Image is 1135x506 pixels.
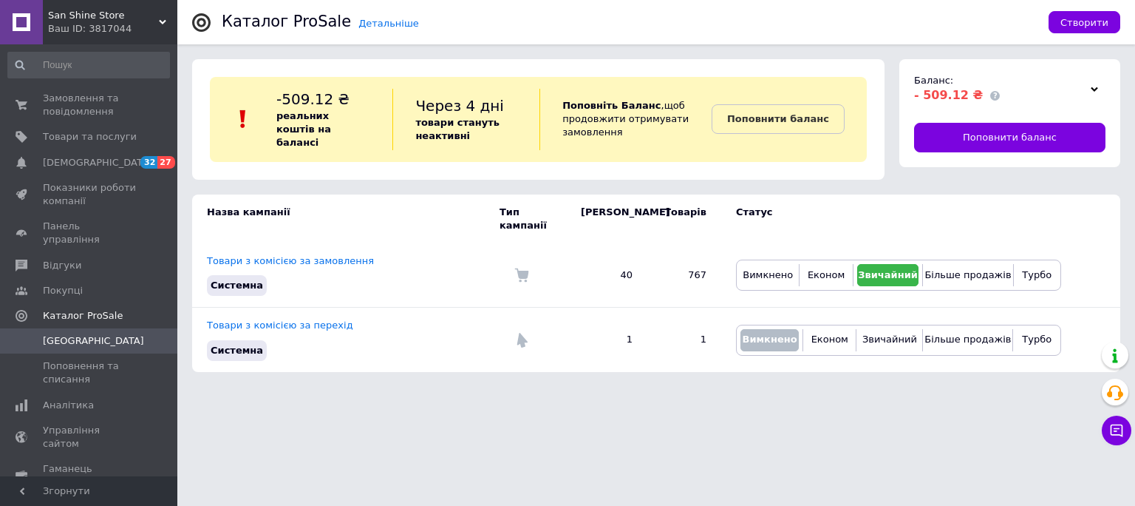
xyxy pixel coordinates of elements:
img: :exclamation: [232,108,254,130]
button: Більше продажів [927,264,1009,286]
span: 27 [157,156,174,169]
span: Панель управління [43,220,137,246]
span: - 509.12 ₴ [914,88,983,102]
button: Звичайний [857,264,919,286]
span: Поповнити баланс [963,131,1057,144]
td: Статус [721,195,1061,243]
span: Економ [811,334,848,345]
span: Баланс: [914,75,953,86]
span: Звичайний [858,269,918,280]
span: Турбо [1022,334,1052,345]
span: Більше продажів [924,334,1011,345]
a: Поповнити баланс [914,123,1105,152]
td: 1 [566,308,647,372]
span: Показники роботи компанії [43,181,137,208]
span: Системна [211,280,263,291]
td: Тип кампанії [500,195,566,243]
button: Звичайний [860,329,918,351]
span: Через 4 дні [415,97,504,115]
b: реальних коштів на балансі [276,110,331,148]
span: Гаманець компанії [43,462,137,489]
b: Поповнити баланс [727,113,829,124]
a: Детальніше [358,18,419,29]
span: Економ [808,269,845,280]
span: Більше продажів [924,269,1011,280]
span: Звичайний [862,334,917,345]
span: Аналітика [43,399,94,412]
span: Відгуки [43,259,81,272]
div: Ваш ID: 3817044 [48,22,177,36]
span: Управління сайтом [43,424,137,451]
button: Економ [807,329,852,351]
span: Створити [1060,17,1108,28]
div: , щоб продовжити отримувати замовлення [539,89,712,150]
button: Більше продажів [927,329,1009,351]
td: Товарів [647,195,721,243]
td: 40 [566,243,647,308]
span: Турбо [1022,269,1052,280]
button: Створити [1049,11,1120,33]
img: Комісія за замовлення [514,268,529,283]
span: Поповнення та списання [43,360,137,386]
span: Вимкнено [742,334,797,345]
button: Чат з покупцем [1102,416,1131,445]
button: Турбо [1018,264,1057,286]
button: Вимкнено [740,264,795,286]
span: 32 [140,156,157,169]
img: Комісія за перехід [514,333,529,348]
button: Економ [803,264,848,286]
span: Замовлення та повідомлення [43,92,137,118]
span: Покупці [43,284,83,297]
span: Вимкнено [743,269,793,280]
td: 1 [647,308,721,372]
span: -509.12 ₴ [276,90,350,108]
a: Товари з комісією за замовлення [207,255,374,266]
td: [PERSON_NAME] [566,195,647,243]
span: Каталог ProSale [43,309,123,323]
td: Назва кампанії [192,195,500,243]
a: Поповнити баланс [712,104,845,134]
input: Пошук [7,52,170,78]
span: San Shine Store [48,9,159,22]
b: товари стануть неактивні [415,117,500,141]
b: Поповніть Баланс [562,100,661,111]
span: Товари та послуги [43,130,137,144]
a: Товари з комісією за перехід [207,320,353,331]
td: 767 [647,243,721,308]
span: Системна [211,345,263,356]
div: Каталог ProSale [222,14,351,30]
button: Турбо [1017,329,1057,351]
span: [GEOGRAPHIC_DATA] [43,334,144,348]
button: Вимкнено [740,329,799,351]
span: [DEMOGRAPHIC_DATA] [43,156,152,169]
